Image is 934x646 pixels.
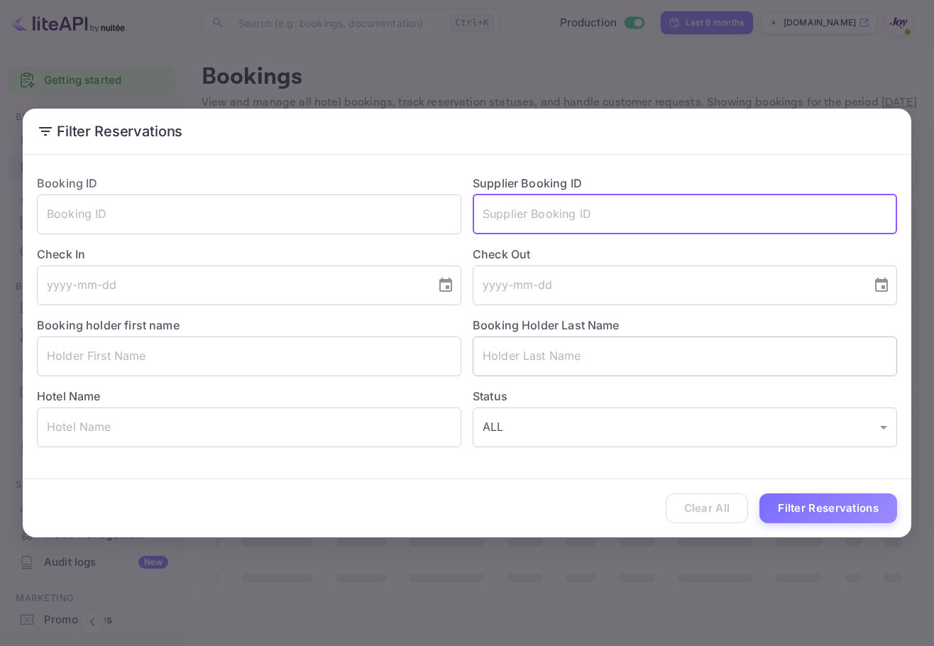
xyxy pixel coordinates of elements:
[473,195,897,234] input: Supplier Booking ID
[37,336,461,376] input: Holder First Name
[37,265,426,305] input: yyyy-mm-dd
[473,388,897,405] label: Status
[473,336,897,376] input: Holder Last Name
[37,195,461,234] input: Booking ID
[473,176,582,190] label: Supplier Booking ID
[37,389,101,403] label: Hotel Name
[23,109,911,154] h2: Filter Reservations
[473,407,897,447] div: ALL
[473,318,620,332] label: Booking Holder Last Name
[37,176,98,190] label: Booking ID
[37,246,461,263] label: Check In
[432,271,460,300] button: Choose date
[473,265,862,305] input: yyyy-mm-dd
[37,318,180,332] label: Booking holder first name
[759,493,897,524] button: Filter Reservations
[867,271,896,300] button: Choose date
[37,407,461,447] input: Hotel Name
[473,246,897,263] label: Check Out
